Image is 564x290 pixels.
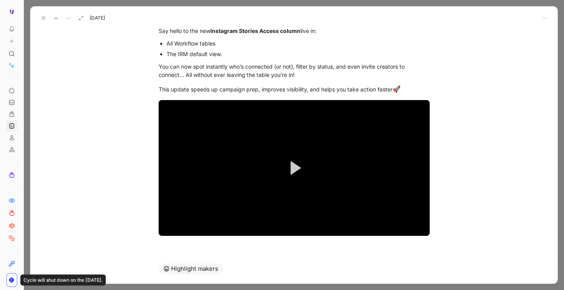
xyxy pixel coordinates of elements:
button: Play Video [277,150,312,186]
span: 🚀 [392,85,401,93]
div: Cycle will shut down on the [DATE]. [20,275,106,286]
span: [DATE] [90,15,105,21]
div: All Workflow tables [166,39,430,47]
div: Video Player [159,100,430,236]
div: This update speeds up campaign prep, improves visibility, and helps you take action faster [159,84,430,95]
div: The IRM default view. [166,50,430,58]
button: Highlight makers [159,263,223,274]
img: Upfluence [8,8,16,16]
div: Say hello to the new live in: [159,27,430,35]
button: Upfluence [6,6,17,17]
div: You can now spot instantly who’s connected (or not), filter by status, and even invite creators t... [159,62,430,79]
strong: Instagram Stories Access column [210,27,300,34]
